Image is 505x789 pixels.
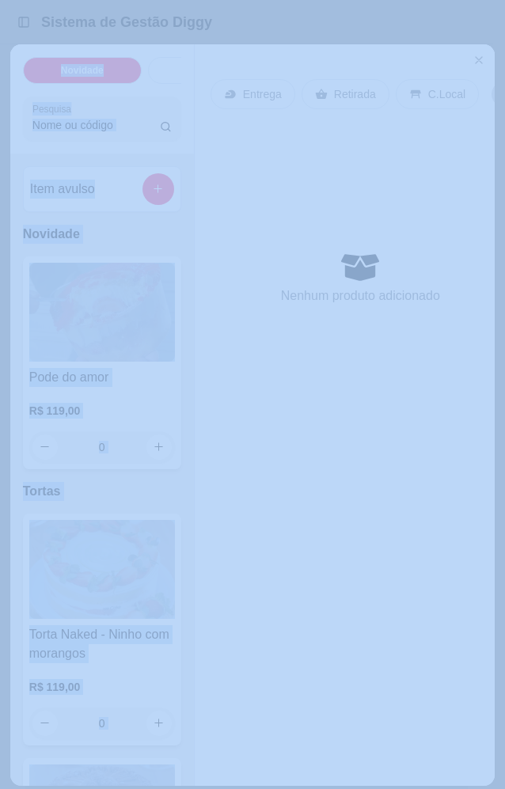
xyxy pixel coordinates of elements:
h4: Item avulso [30,180,95,199]
button: decrease-product-quantity [32,434,58,460]
p: Novidade [23,225,181,244]
p: R$ 119,00 [29,679,175,695]
p: Nenhum produto adicionado [281,286,440,305]
img: product-image [29,520,175,619]
p: Retirada [334,86,376,102]
label: Pesquisa [32,102,77,116]
button: increase-product-quantity [146,434,172,460]
button: add-separate-item [142,173,174,205]
p: Entrega [243,86,282,102]
p: Novidade [61,64,104,77]
p: C.Local [428,86,465,102]
p: Tortas [23,482,181,501]
p: R$ 119,00 [29,403,175,419]
h4: Pode do amor [29,368,175,387]
h4: Torta Naked - Ninho com morangos [29,625,175,663]
img: product-image [29,263,175,362]
button: Close [466,47,492,73]
input: Pesquisa [32,117,160,133]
